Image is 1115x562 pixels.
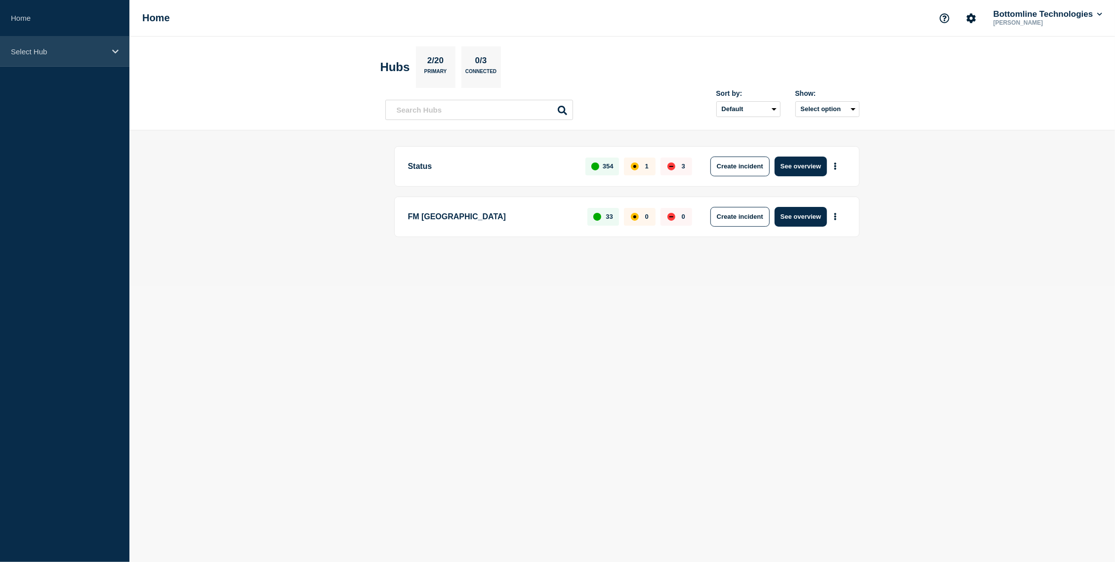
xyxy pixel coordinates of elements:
p: Connected [465,69,496,79]
p: 0 [645,213,649,220]
button: Bottomline Technologies [991,9,1104,19]
button: Create incident [710,207,770,227]
p: 2/20 [423,56,447,69]
p: 33 [606,213,613,220]
button: See overview [775,207,827,227]
p: 0 [682,213,685,220]
div: Show: [795,89,860,97]
div: affected [631,213,639,221]
button: Support [934,8,955,29]
p: 354 [603,162,614,170]
p: 1 [645,162,649,170]
button: More actions [829,157,842,175]
input: Search Hubs [385,100,573,120]
p: 3 [682,162,685,170]
p: [PERSON_NAME] [991,19,1094,26]
div: affected [631,162,639,170]
div: down [667,162,675,170]
div: up [591,162,599,170]
p: Primary [424,69,447,79]
button: Select option [795,101,860,117]
div: down [667,213,675,221]
h2: Hubs [380,60,410,74]
h1: Home [142,12,170,24]
p: Select Hub [11,47,106,56]
p: FM [GEOGRAPHIC_DATA] [408,207,577,227]
div: Sort by: [716,89,781,97]
p: Status [408,157,575,176]
div: up [593,213,601,221]
button: Account settings [961,8,982,29]
p: 0/3 [471,56,491,69]
button: More actions [829,207,842,226]
select: Sort by [716,101,781,117]
button: Create incident [710,157,770,176]
button: See overview [775,157,827,176]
